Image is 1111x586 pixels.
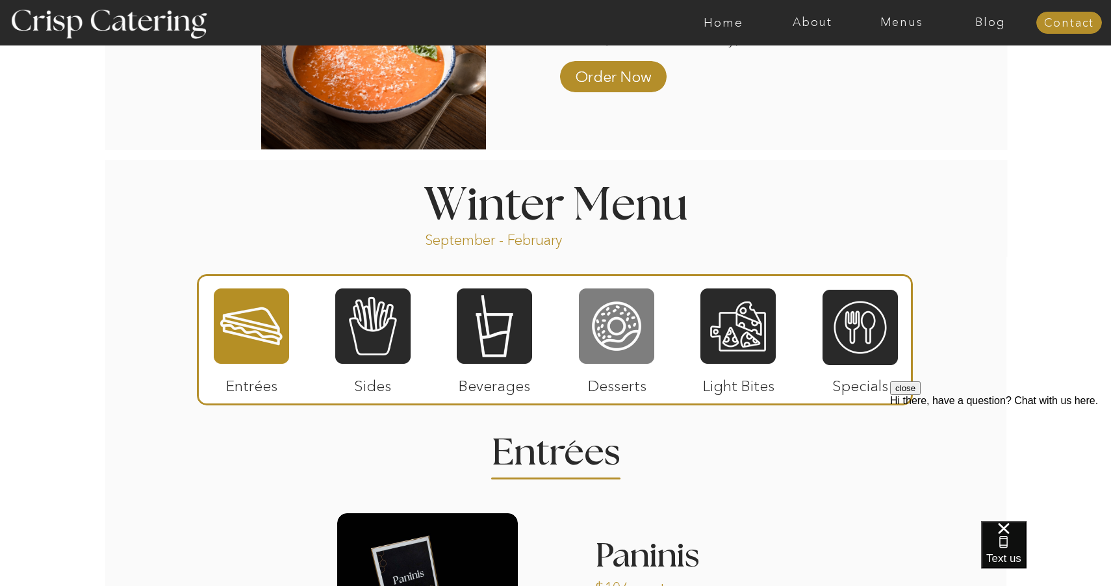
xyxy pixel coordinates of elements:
p: Beverages [451,364,537,401]
h2: Entrees [492,435,619,460]
a: About [768,16,857,29]
a: Order Now [570,55,656,92]
p: Desserts [574,364,660,401]
a: Contact [1036,17,1102,30]
p: Entrées [209,364,295,401]
p: September - February [425,231,604,246]
a: Menus [857,16,946,29]
h3: Paninis [595,539,776,581]
iframe: podium webchat widget bubble [981,521,1111,586]
p: Specials [817,364,903,401]
a: Home [679,16,768,29]
h1: Winter Menu [375,183,736,222]
iframe: podium webchat widget prompt [890,381,1111,537]
p: Light Bites [695,364,782,401]
p: Sides [329,364,416,401]
a: Blog [946,16,1035,29]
